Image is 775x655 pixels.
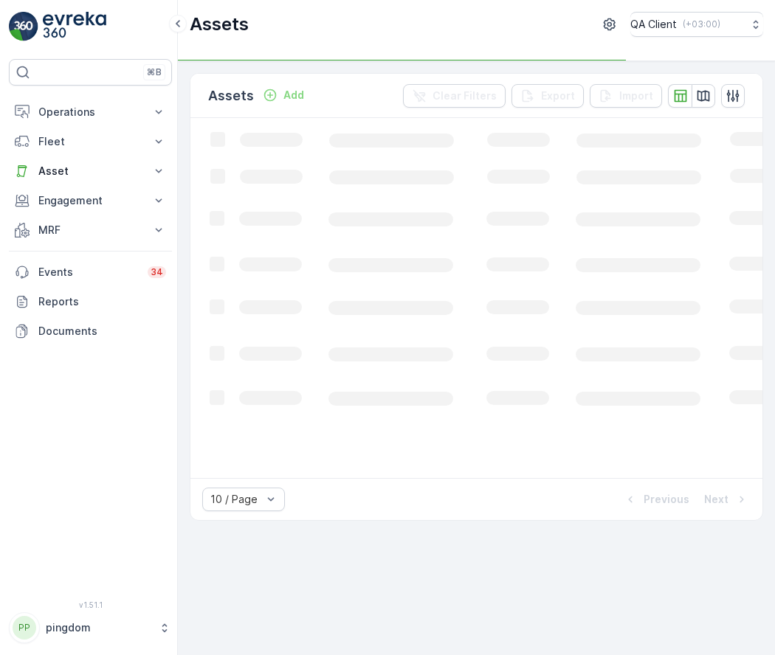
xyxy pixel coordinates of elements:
button: Operations [9,97,172,127]
p: 34 [151,266,163,278]
div: PP [13,616,36,640]
button: Clear Filters [403,84,506,108]
p: Engagement [38,193,142,208]
button: Add [257,86,310,104]
p: Operations [38,105,142,119]
p: Events [38,265,139,280]
a: Reports [9,287,172,316]
button: PPpingdom [9,612,172,643]
p: Asset [38,164,142,179]
button: MRF [9,215,172,245]
p: Assets [190,13,249,36]
span: v 1.51.1 [9,600,172,609]
p: ( +03:00 ) [683,18,720,30]
img: logo [9,12,38,41]
p: Documents [38,324,166,339]
button: Fleet [9,127,172,156]
p: Assets [208,86,254,106]
button: Import [590,84,662,108]
p: Reports [38,294,166,309]
img: logo_light-DOdMpM7g.png [43,12,106,41]
p: Add [283,88,304,103]
p: Import [619,89,653,103]
button: Next [703,491,751,508]
p: Clear Filters [433,89,497,103]
button: QA Client(+03:00) [630,12,763,37]
button: Asset [9,156,172,186]
button: Previous [621,491,691,508]
button: Export [512,84,584,108]
p: Fleet [38,134,142,149]
a: Events34 [9,257,172,287]
p: Previous [644,492,689,507]
p: ⌘B [147,66,162,78]
p: MRF [38,223,142,238]
button: Engagement [9,186,172,215]
a: Documents [9,316,172,346]
p: pingdom [46,620,151,635]
p: QA Client [630,17,677,32]
p: Next [704,492,728,507]
p: Export [541,89,575,103]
